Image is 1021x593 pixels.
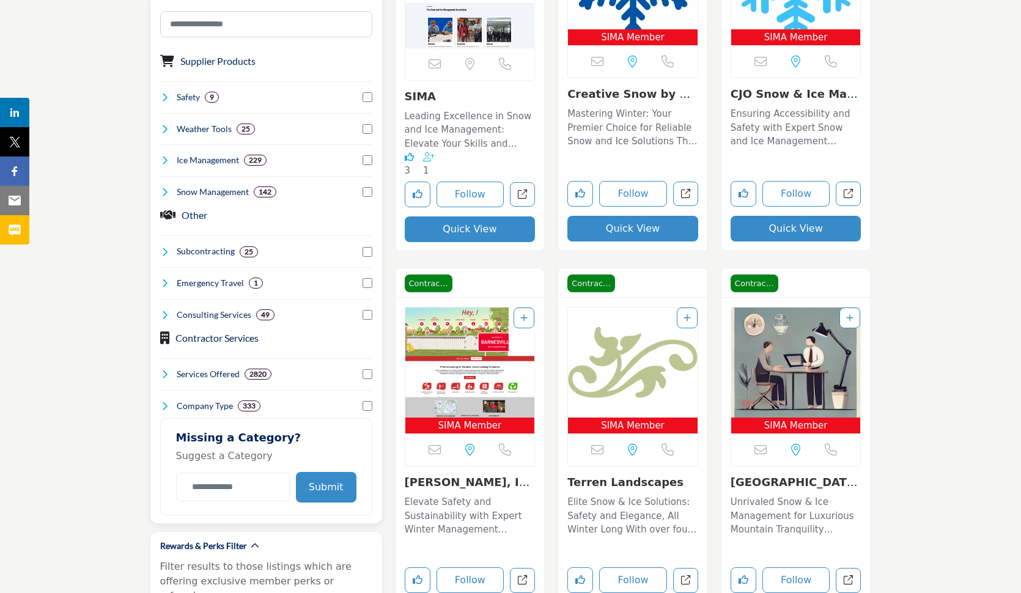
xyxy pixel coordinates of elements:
[405,308,535,418] img: Barnes, Inc.
[405,308,535,434] a: Open Listing in new tab
[160,11,372,37] input: Search Category
[249,278,263,289] div: 1 Results For Emergency Travel
[210,93,214,101] b: 9
[731,104,861,149] a: Ensuring Accessibility and Safety with Expert Snow and Ice Management Services This company opera...
[405,152,414,161] i: Likes
[177,245,235,257] h4: Subcontracting: Subcontracting involves outsourcing specific tasks or services to external partie...
[567,476,684,488] a: Terren Landscapes
[177,154,239,166] h4: Ice Management: Ice management involves the control, removal, and prevention of ice accumulation ...
[510,568,535,593] a: Open barnes-inc in new tab
[249,156,262,164] b: 229
[405,106,536,151] a: Leading Excellence in Snow and Ice Management: Elevate Your Skills and Safety Standards! Operatin...
[567,104,698,149] a: Mastering Winter: Your Premier Choice for Reliable Snow and Ice Solutions This esteemed organizat...
[567,567,593,593] button: Like listing
[731,492,861,537] a: Unrivaled Snow & Ice Management for Luxurious Mountain Tranquility Nestled amidst the breathtakin...
[363,155,372,165] input: Select Ice Management checkbox
[510,182,535,207] a: Open sima in new tab
[176,431,356,449] h2: Missing a Category?
[405,216,536,242] button: Quick View
[437,182,504,207] button: Follow
[567,107,698,149] p: Mastering Winter: Your Premier Choice for Reliable Snow and Ice Solutions This esteemed organizat...
[363,310,372,320] input: Select Consulting Services checkbox
[731,107,861,149] p: Ensuring Accessibility and Safety with Expert Snow and Ice Management Services This company opera...
[437,567,504,593] button: Follow
[731,476,861,489] h3: Wolf Creek Ranch, HOA Inc.
[567,87,695,114] a: Creative Snow by Cow...
[176,473,290,501] input: Category Name
[182,208,207,223] button: Other
[570,31,695,45] span: SIMA Member
[567,274,615,293] span: Contractor
[762,567,830,593] button: Follow
[254,186,276,197] div: 142 Results For Snow Management
[599,181,667,207] button: Follow
[731,495,861,537] p: Unrivaled Snow & Ice Management for Luxurious Mountain Tranquility Nestled amidst the breathtakin...
[405,492,536,537] a: Elevate Safety and Sustainability with Expert Winter Management Solutions This company specialize...
[296,472,356,503] button: Submit
[363,92,372,102] input: Select Safety checkbox
[238,400,260,411] div: 333 Results For Company Type
[836,568,861,593] a: Open wolf-creek-ranch-hoa-inc in new tab
[405,476,536,489] h3: Barnes, Inc.
[423,165,429,176] span: 1
[177,123,232,135] h4: Weather Tools: Weather Tools refer to instruments, software, and technologies used to monitor, pr...
[256,309,275,320] div: 49 Results For Consulting Services
[570,419,695,433] span: SIMA Member
[237,123,255,134] div: 25 Results For Weather Tools
[259,188,271,196] b: 142
[567,87,698,101] h3: Creative Snow by Cow Bay Inc.
[245,369,271,380] div: 2820 Results For Services Offered
[673,182,698,207] a: Open creative-snow-by-cow-bay-inc2 in new tab
[177,368,240,380] h4: Services Offered: Services Offered refers to the specific products, assistance, or expertise a bu...
[520,313,528,323] a: Add To List
[734,419,858,433] span: SIMA Member
[240,246,258,257] div: 25 Results For Subcontracting
[567,216,698,241] button: Quick View
[405,165,411,176] span: 3
[568,308,698,418] img: Terren Landscapes
[567,181,593,207] button: Like listing
[568,308,698,434] a: Open Listing in new tab
[243,402,256,410] b: 333
[405,274,452,293] span: Contractor
[731,567,756,593] button: Like listing
[731,476,858,502] a: [GEOGRAPHIC_DATA], HO...
[762,181,830,207] button: Follow
[177,186,249,198] h4: Snow Management: Snow management involves the removal, relocation, and mitigation of snow accumul...
[731,181,756,207] button: Like listing
[405,182,430,207] button: Like listing
[177,309,251,321] h4: Consulting Services: Consulting Services involve expert advice and guidance provided to organizat...
[405,495,536,537] p: Elevate Safety and Sustainability with Expert Winter Management Solutions This company specialize...
[177,400,233,412] h4: Company Type: A Company Type refers to the legal structure of a business, such as sole proprietor...
[175,331,259,345] button: Contractor Services
[160,540,247,552] h2: Rewards & Perks Filter
[405,90,437,103] a: SIMA
[734,31,858,45] span: SIMA Member
[405,567,430,593] button: Like listing
[567,495,698,537] p: Elite Snow & Ice Solutions: Safety and Elegance, All Winter Long With over four decades of expert...
[249,370,267,378] b: 2820
[673,568,698,593] a: Open terren-landscapes in new tab
[599,567,667,593] button: Follow
[846,313,853,323] a: Add To List
[731,87,861,101] h3: CJO Snow & Ice Management
[731,274,778,293] span: Contractor
[254,279,258,287] b: 1
[405,109,536,151] p: Leading Excellence in Snow and Ice Management: Elevate Your Skills and Safety Standards! Operatin...
[245,248,253,256] b: 25
[405,476,530,502] a: [PERSON_NAME], Inc.
[244,155,267,166] div: 229 Results For Ice Management
[836,182,861,207] a: Open cjo-snow-ice-management in new tab
[731,308,861,434] a: Open Listing in new tab
[567,492,698,537] a: Elite Snow & Ice Solutions: Safety and Elegance, All Winter Long With over four decades of expert...
[363,369,372,379] input: Select Services Offered checkbox
[180,54,256,68] button: Supplier Products
[405,90,536,103] h3: SIMA
[363,124,372,134] input: Select Weather Tools checkbox
[567,476,698,489] h3: Terren Landscapes
[363,187,372,197] input: Select Snow Management checkbox
[423,151,437,178] div: Followers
